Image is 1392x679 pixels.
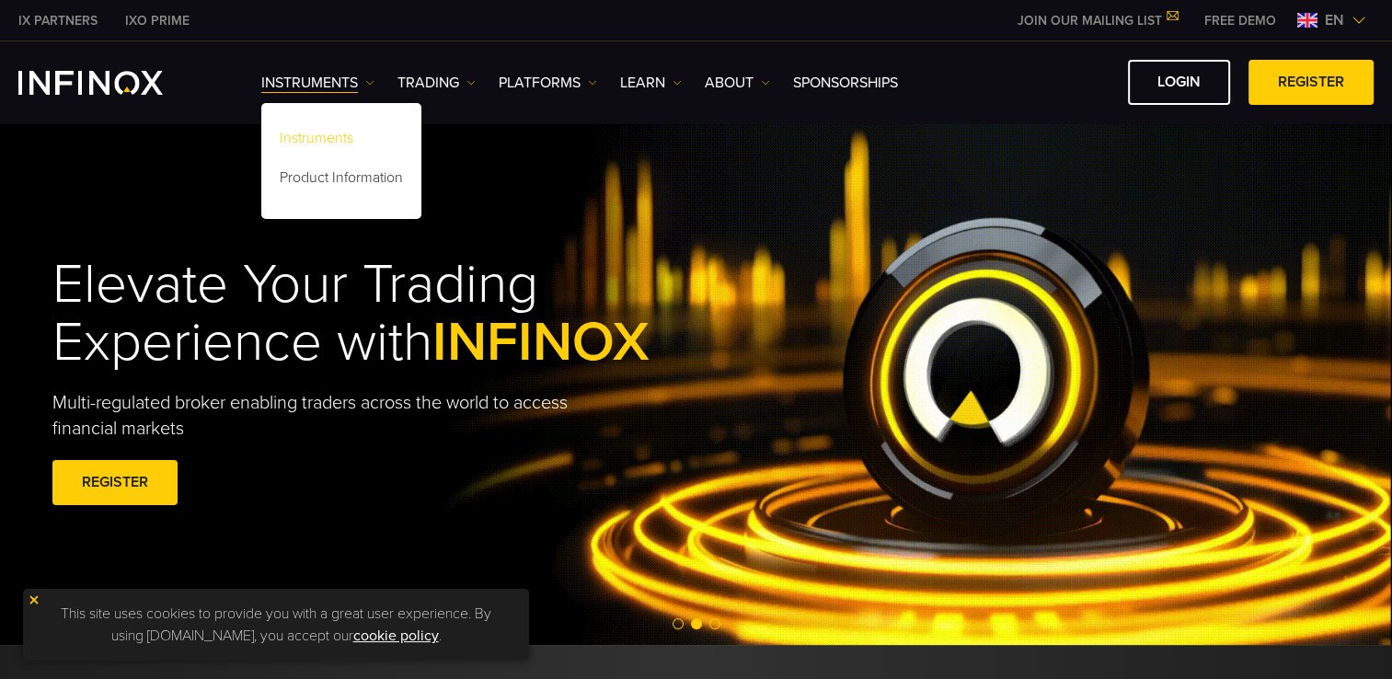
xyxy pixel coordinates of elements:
[709,618,720,629] span: Go to slide 3
[353,627,439,645] a: cookie policy
[620,72,682,94] a: Learn
[5,11,111,30] a: INFINOX
[1248,60,1374,105] a: REGISTER
[52,460,178,505] a: REGISTER
[397,72,476,94] a: TRADING
[18,71,206,95] a: INFINOX Logo
[261,72,374,94] a: Instruments
[261,161,421,201] a: Product Information
[691,618,702,629] span: Go to slide 2
[28,593,40,606] img: yellow close icon
[432,309,650,375] span: INFINOX
[793,72,898,94] a: SPONSORSHIPS
[52,390,599,442] p: Multi-regulated broker enabling traders across the world to access financial markets
[1191,11,1290,30] a: INFINOX MENU
[111,11,203,30] a: INFINOX
[1317,9,1352,31] span: en
[32,598,520,651] p: This site uses cookies to provide you with a great user experience. By using [DOMAIN_NAME], you a...
[52,256,735,372] h1: Elevate Your Trading Experience with
[673,618,684,629] span: Go to slide 1
[1128,60,1230,105] a: LOGIN
[1004,13,1191,29] a: JOIN OUR MAILING LIST
[261,121,421,161] a: Instruments
[499,72,597,94] a: PLATFORMS
[705,72,770,94] a: ABOUT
